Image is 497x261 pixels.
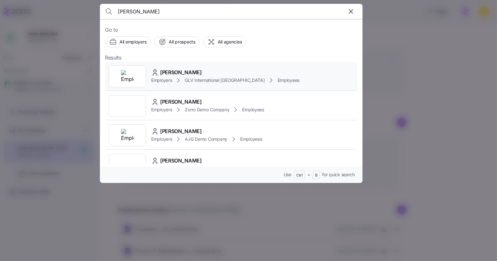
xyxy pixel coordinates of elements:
span: [PERSON_NAME] [160,157,202,165]
span: Employees [240,136,262,142]
span: [PERSON_NAME] [160,98,202,106]
span: GLV International [GEOGRAPHIC_DATA] [185,77,265,83]
span: + [307,171,310,178]
span: All agencies [218,39,242,45]
span: B [315,173,318,178]
span: Ctrl [296,173,303,178]
button: All agencies [203,36,246,47]
span: Employers [151,77,172,83]
span: Employers [151,136,172,142]
span: Results [105,54,121,62]
span: Employees [242,107,264,113]
span: Zorro Demo Company [185,107,229,113]
img: Employer logo [121,70,134,83]
span: for quick search [322,171,355,178]
span: Use [284,171,291,178]
span: All employers [119,39,146,45]
span: [PERSON_NAME] [160,68,202,76]
span: Go to [105,26,357,34]
button: All prospects [154,36,199,47]
span: Employees [278,77,299,83]
span: Employers [151,107,172,113]
span: [PERSON_NAME] [160,127,202,135]
span: All prospects [169,39,195,45]
span: AJG Demo Company [185,136,227,142]
img: Employer logo [121,129,134,142]
button: All employers [105,36,151,47]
